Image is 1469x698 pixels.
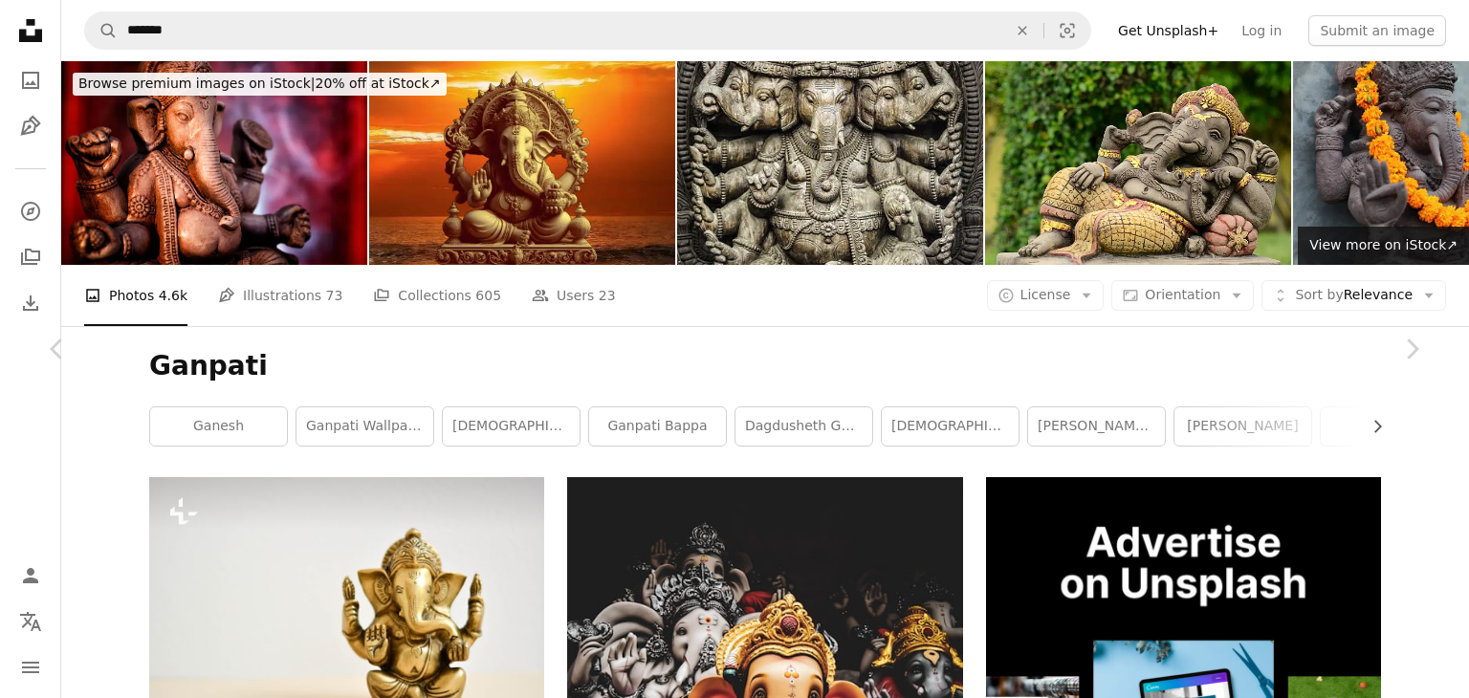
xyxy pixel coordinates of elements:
[218,265,342,326] a: Illustrations 73
[1145,287,1220,302] span: Orientation
[1028,407,1165,446] a: [PERSON_NAME][DATE]
[475,285,501,306] span: 605
[1308,15,1446,46] button: Submit an image
[1321,407,1458,446] a: [DATE]
[1044,12,1090,49] button: Visual search
[1295,287,1343,302] span: Sort by
[11,648,50,687] button: Menu
[735,407,872,446] a: dagdusheth ganpati
[11,61,50,99] a: Photos
[443,407,580,446] a: [DEMOGRAPHIC_DATA]
[1309,237,1458,252] span: View more on iStock ↗
[1354,257,1469,441] a: Next
[61,61,367,265] img: A statue of Ganesha, a deity of India on red background
[78,76,315,91] span: Browse premium images on iStock |
[1295,286,1413,305] span: Relevance
[11,192,50,230] a: Explore
[11,556,50,595] a: Log in / Sign up
[11,238,50,276] a: Collections
[149,349,1381,383] h1: Ganpati
[61,61,458,107] a: Browse premium images on iStock|20% off at iStock↗
[599,285,616,306] span: 23
[150,407,287,446] a: ganesh
[11,602,50,641] button: Language
[78,76,441,91] span: 20% off at iStock ↗
[1001,12,1043,49] button: Clear
[326,285,343,306] span: 73
[1298,227,1469,265] a: View more on iStock↗
[1020,287,1071,302] span: License
[987,280,1105,311] button: License
[149,600,544,617] a: a small statue of a person
[84,11,1091,50] form: Find visuals sitewide
[985,61,1291,265] img: Ganesha.
[589,407,726,446] a: ganpati bappa
[1230,15,1293,46] a: Log in
[1107,15,1230,46] a: Get Unsplash+
[11,107,50,145] a: Illustrations
[85,12,118,49] button: Search Unsplash
[296,407,433,446] a: ganpati wallpaper
[882,407,1019,446] a: [DEMOGRAPHIC_DATA]
[1111,280,1254,311] button: Orientation
[373,265,501,326] a: Collections 605
[1261,280,1446,311] button: Sort byRelevance
[532,265,616,326] a: Users 23
[1174,407,1311,446] a: [PERSON_NAME]
[677,61,983,265] img: Lord Ganesha
[369,61,675,265] img: Lord Ganesh s Divine Presence on Ganesh Chaturthi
